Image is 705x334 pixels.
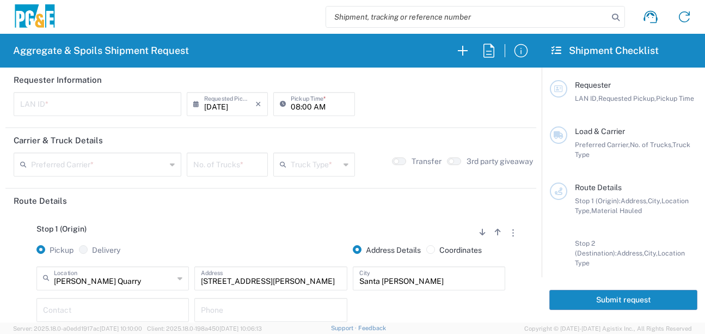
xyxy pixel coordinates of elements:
[100,325,142,332] span: [DATE] 10:10:00
[331,325,358,331] a: Support
[14,196,67,207] h2: Route Details
[551,44,659,57] h2: Shipment Checklist
[621,197,648,205] span: Address,
[617,249,644,257] span: Address,
[644,249,658,257] span: City,
[549,290,697,310] button: Submit request
[353,245,421,255] label: Address Details
[575,81,611,89] span: Requester
[358,325,386,331] a: Feedback
[13,44,189,57] h2: Aggregate & Spoils Shipment Request
[14,75,102,86] h2: Requester Information
[630,141,672,149] span: No. of Trucks,
[575,183,622,192] span: Route Details
[575,127,625,136] span: Load & Carrier
[426,245,482,255] label: Coordinates
[326,7,608,27] input: Shipment, tracking or reference number
[13,4,57,30] img: pge
[255,95,261,113] i: ×
[219,325,262,332] span: [DATE] 10:06:13
[412,156,442,166] label: Transfer
[598,94,656,102] span: Requested Pickup,
[648,197,661,205] span: City,
[524,324,692,333] span: Copyright © [DATE]-[DATE] Agistix Inc., All Rights Reserved
[656,94,694,102] span: Pickup Time
[591,207,642,215] span: Material Hauled
[575,197,621,205] span: Stop 1 (Origin):
[147,325,262,332] span: Client: 2025.18.0-198a450
[13,325,142,332] span: Server: 2025.18.0-a0edd1917ac
[14,135,103,146] h2: Carrier & Truck Details
[575,141,630,149] span: Preferred Carrier,
[575,94,598,102] span: LAN ID,
[36,224,87,233] span: Stop 1 (Origin)
[575,239,617,257] span: Stop 2 (Destination):
[467,156,533,166] label: 3rd party giveaway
